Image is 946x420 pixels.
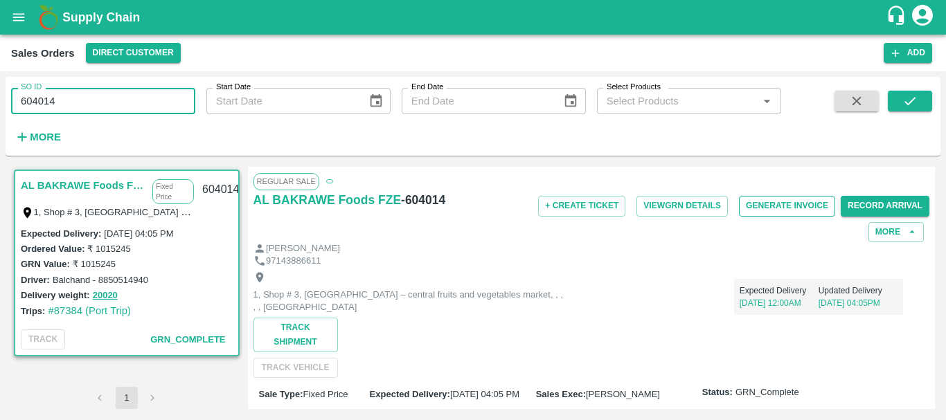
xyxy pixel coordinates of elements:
[266,255,321,268] p: 97143886611
[48,305,131,316] a: #87384 (Port Trip)
[259,389,303,399] label: Sale Type :
[11,125,64,149] button: More
[21,306,45,316] label: Trips:
[53,275,148,285] label: Balchand - 8850514940
[93,288,118,304] button: 20020
[11,44,75,62] div: Sales Orders
[740,284,819,297] p: Expected Delivery
[21,82,42,93] label: SO ID
[740,297,819,309] p: [DATE] 12:00AM
[87,387,166,409] nav: pagination navigation
[538,196,625,216] button: + Create Ticket
[35,3,62,31] img: logo
[21,259,70,269] label: GRN Value:
[370,389,450,399] label: Expected Delivery :
[886,5,910,30] div: customer-support
[266,242,340,255] p: [PERSON_NAME]
[607,82,661,93] label: Select Products
[62,10,140,24] b: Supply Chain
[34,206,450,217] label: 1, Shop # 3, [GEOGRAPHIC_DATA] – central fruits and vegetables market, , , , , [GEOGRAPHIC_DATA]
[819,284,898,297] p: Updated Delivery
[253,190,402,210] a: AL BAKRAWE Foods FZE
[841,196,929,216] button: Record Arrival
[11,88,195,114] input: Enter SO ID
[450,389,519,399] span: [DATE] 04:05 PM
[557,88,584,114] button: Choose date
[21,290,90,300] label: Delivery weight:
[21,228,101,239] label: Expected Delivery :
[735,386,799,399] span: GRN_Complete
[253,289,565,314] p: 1, Shop # 3, [GEOGRAPHIC_DATA] – central fruits and vegetables market, , , , , [GEOGRAPHIC_DATA]
[402,88,553,114] input: End Date
[21,275,50,285] label: Driver:
[253,318,338,352] button: Track Shipment
[819,297,898,309] p: [DATE] 04:05PM
[303,389,348,399] span: Fixed Price
[152,179,194,204] p: Fixed Price
[910,3,935,32] div: account of current user
[206,88,357,114] input: Start Date
[884,43,932,63] button: Add
[636,196,728,216] button: ViewGRN Details
[758,92,776,110] button: Open
[3,1,35,33] button: open drawer
[62,8,886,27] a: Supply Chain
[702,386,733,399] label: Status:
[150,334,225,345] span: GRN_Complete
[253,173,319,190] span: Regular Sale
[30,131,61,143] strong: More
[536,389,586,399] label: Sales Exec :
[586,389,660,399] span: [PERSON_NAME]
[87,244,130,254] label: ₹ 1015245
[739,196,835,216] button: Generate Invoice
[104,228,173,239] label: [DATE] 04:05 PM
[86,43,181,63] button: Select DC
[363,88,389,114] button: Choose date
[116,387,138,409] button: page 1
[194,174,247,206] div: 604014
[411,82,443,93] label: End Date
[216,82,251,93] label: Start Date
[73,259,116,269] label: ₹ 1015245
[21,176,145,194] a: AL BAKRAWE Foods FZE
[401,190,445,210] h6: - 604014
[21,244,84,254] label: Ordered Value:
[868,222,924,242] button: More
[601,92,754,110] input: Select Products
